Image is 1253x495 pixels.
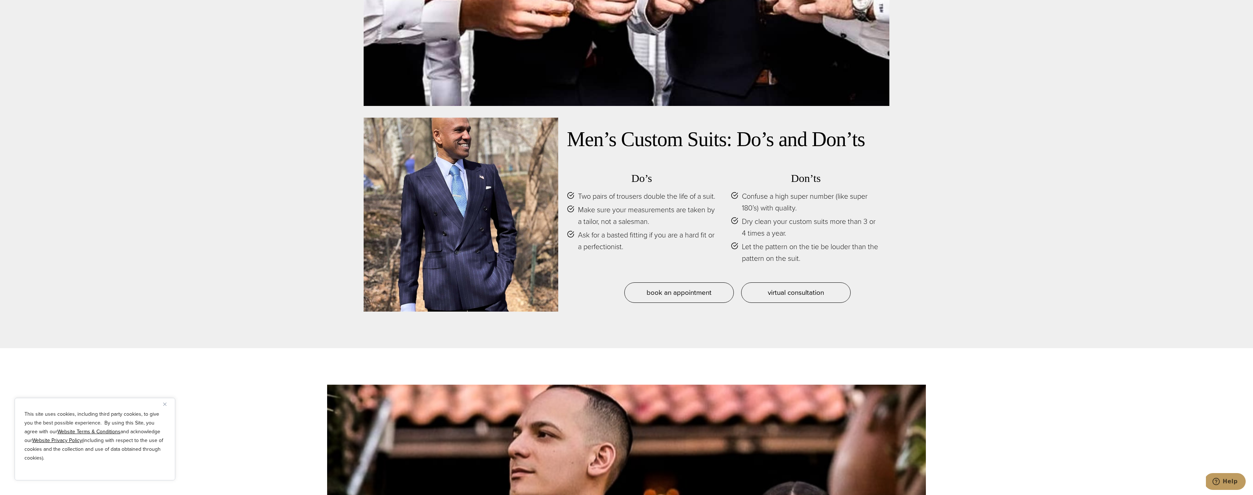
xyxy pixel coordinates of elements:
[768,287,824,298] span: virtual consultation
[32,437,82,444] a: Website Privacy Policy
[567,172,717,185] h3: Do’s
[567,126,881,152] h2: Men’s Custom Suits: Do’s and Don’ts
[742,216,881,239] span: Dry clean your custom suits more than 3 or 4 times a year.
[57,428,120,435] a: Website Terms & Conditions
[731,172,881,185] h3: Don’ts
[624,282,734,303] a: book an appointment
[578,204,717,227] span: Make sure your measurements are taken by a tailor, not a salesman.
[163,403,166,406] img: Close
[578,229,717,252] span: Ask for a basted fitting if you are a hard fit or a perfectionist.
[1206,473,1246,491] iframe: Opens a widget where you can chat to one of our agents
[163,400,172,408] button: Close
[742,190,881,214] span: Confuse a high super number (like super 180’s) with quality.
[742,241,881,264] span: Let the pattern on the tie be louder than the pattern on the suit.
[578,190,715,202] span: Two pairs of trousers double the life of a suit.
[741,282,851,303] a: virtual consultation
[647,287,712,298] span: book an appointment
[24,410,165,462] p: This site uses cookies, including third party cookies, to give you the best possible experience. ...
